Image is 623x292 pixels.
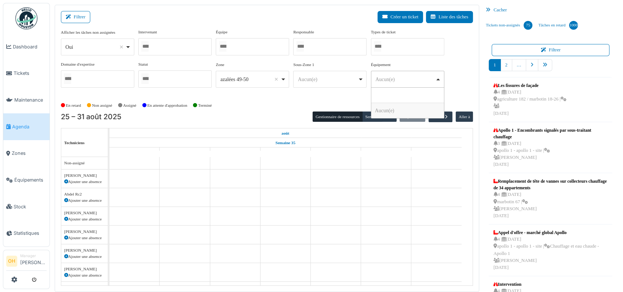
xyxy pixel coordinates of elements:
div: 4 | [DATE] apollo 1 - apollo 1 - site | Chauffage et eau chaude - Apollo 1 [PERSON_NAME] [DATE] [493,236,608,271]
button: Filtrer [61,11,90,23]
img: Badge_color-CXgf-gQk.svg [15,7,37,29]
a: 2 [500,59,512,71]
a: 29 août 2025 [328,148,344,157]
div: [PERSON_NAME] [64,247,105,253]
div: 75 [524,21,532,30]
li: [PERSON_NAME] [20,253,47,269]
div: Ajouter une absence [64,179,105,185]
label: Intervenant [138,29,157,35]
a: 31 août 2025 [428,148,445,157]
a: 30 août 2025 [378,148,394,157]
span: Stock [14,203,47,210]
a: Tickets [3,60,50,87]
label: Non assigné [92,102,112,109]
div: Ajouter une absence [64,197,105,204]
div: 4 | [DATE] agriculture 182 / marbotin 18-26 | [DATE] [493,89,566,117]
div: Apollo 1 - Encombrants signalés par sous-traitant chauffage [493,127,608,140]
a: 27 août 2025 [227,148,243,157]
button: Remove item: '6982' [273,76,280,83]
div: Manager [20,253,47,259]
input: Tous [141,73,149,84]
a: Semaine 35 [274,138,297,147]
div: 3 | [DATE] apollo 1 - apollo 1 - site | [PERSON_NAME] [DATE] [493,140,608,168]
div: [PERSON_NAME] [64,229,105,235]
a: 25 août 2025 [127,148,142,157]
div: [PERSON_NAME] [64,285,105,291]
div: Aucun(e) [298,76,358,83]
button: Suivant [440,112,452,122]
a: OH Manager[PERSON_NAME] [6,253,47,271]
nav: pager [489,59,612,77]
label: Sous-Zone 1 [293,62,314,68]
a: 1 [489,59,500,71]
span: Maintenance [14,96,47,103]
label: Terminé [198,102,212,109]
div: Ajouter une absence [64,253,105,260]
input: Tous [374,41,381,52]
a: Agenda [3,113,50,140]
button: Remove item: 'yes' [118,43,125,51]
label: Équipement [371,62,391,68]
div: Appel d'offre - marché global Apollo [493,229,608,236]
label: Domaine d'expertise [61,61,95,67]
a: Les fissures de façade 4 |[DATE] agriculture 182 / marbotin 18-26 | [DATE] [492,80,568,119]
a: 28 août 2025 [278,148,293,157]
h2: 25 – 31 août 2025 [61,113,121,121]
label: Zone [216,62,224,68]
input: Aucun(e) [371,88,444,103]
span: Agenda [12,123,47,130]
span: Techniciens [64,140,85,145]
span: Statistiques [14,230,47,237]
a: Appel d'offre - marché global Apollo 4 |[DATE] apollo 1 - apollo 1 - site |Chauffage et eau chaud... [492,227,609,273]
a: Équipements [3,167,50,193]
div: [PERSON_NAME] [64,210,105,216]
button: Gestionnaire de ressources [313,112,362,122]
a: Apollo 1 - Encombrants signalés par sous-traitant chauffage 3 |[DATE] apollo 1 - apollo 1 - site ... [492,125,609,170]
a: … [512,59,526,71]
div: Ajouter une absence [64,216,105,222]
a: Tickets non-assignés [483,15,535,35]
div: Remplacement de tête de vannes sur collecteurs chauffage de 34 appartements [493,178,608,191]
label: Responsable [293,29,314,35]
span: Dashboard [13,43,47,50]
a: Statistiques [3,220,50,247]
span: Tickets [14,70,47,77]
div: Ajouter une absence [64,235,105,241]
li: OH [6,256,17,267]
a: Zones [3,140,50,167]
div: Non-assigné [64,160,105,166]
a: Maintenance [3,87,50,113]
span: Équipements [14,176,47,183]
label: Statut [138,61,148,67]
div: Ajouter une absence [64,272,105,278]
label: Types de ticket [371,29,396,35]
div: Cacher [483,5,618,15]
div: 4 | [DATE] marbotin 67 | [PERSON_NAME] [DATE] [493,191,608,219]
input: Tous [296,41,304,52]
a: 26 août 2025 [176,148,194,157]
div: Intervention [493,281,537,288]
a: Dashboard [3,33,50,60]
a: Tâches en retard [535,15,581,35]
label: En attente d'approbation [147,102,187,109]
button: Filtrer [492,44,609,56]
div: [PERSON_NAME] [64,266,105,272]
div: [PERSON_NAME] [64,172,105,179]
a: 25 août 2025 [280,129,291,138]
div: azalées 49-50 [221,76,280,83]
div: 1000 [569,21,578,30]
div: Abdel Rc2 [64,191,105,197]
input: Tous [219,41,226,52]
button: Liste des tâches [426,11,473,23]
a: Stock [3,193,50,220]
label: En retard [66,102,81,109]
input: Tous [141,41,149,52]
label: Équipe [216,29,227,35]
label: Assigné [123,102,136,109]
button: Aller à [456,112,473,122]
div: Aucun(e) [375,76,435,83]
a: Remplacement de tête de vannes sur collecteurs chauffage de 34 appartements 4 |[DATE] marbotin 67... [492,176,609,221]
input: Tous [64,73,71,84]
label: Afficher les tâches non assignées [61,29,115,36]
